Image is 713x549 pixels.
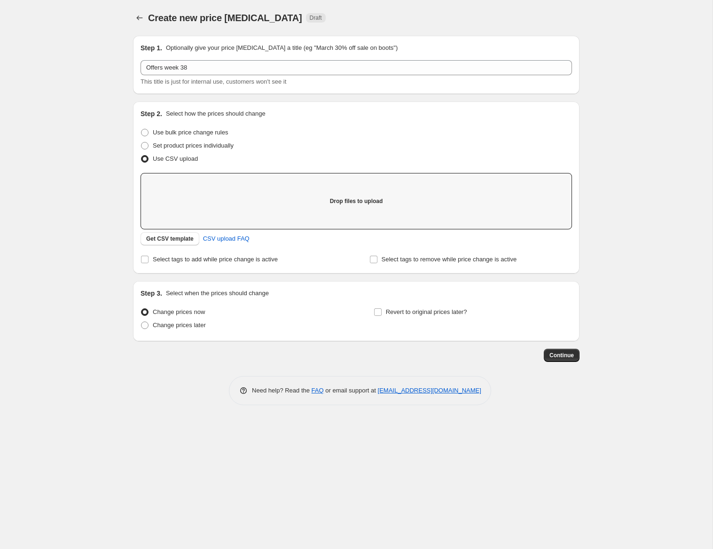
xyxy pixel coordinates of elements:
p: Select when the prices should change [166,289,269,298]
h2: Step 3. [141,289,162,298]
button: Price change jobs [133,11,146,24]
h2: Step 1. [141,43,162,53]
span: CSV upload FAQ [203,234,250,243]
span: Change prices later [153,322,206,329]
span: Create new price [MEDICAL_DATA] [148,13,302,23]
button: Add files [339,195,374,208]
p: Select how the prices should change [166,109,266,118]
a: [EMAIL_ADDRESS][DOMAIN_NAME] [378,387,481,394]
p: Optionally give your price [MEDICAL_DATA] a title (eg "March 30% off sale on boots") [166,43,398,53]
input: 30% off holiday sale [141,60,572,75]
h2: Step 2. [141,109,162,118]
a: CSV upload FAQ [197,231,255,246]
span: Continue [549,352,574,359]
button: Get CSV template [141,232,199,245]
span: Get CSV template [146,235,194,243]
span: Select tags to remove while price change is active [382,256,517,263]
a: FAQ [312,387,324,394]
span: Revert to original prices later? [386,308,467,315]
span: Use bulk price change rules [153,129,228,136]
button: Continue [544,349,580,362]
span: Need help? Read the [252,387,312,394]
span: Set product prices individually [153,142,234,149]
span: Select tags to add while price change is active [153,256,278,263]
span: or email support at [324,387,378,394]
span: Use CSV upload [153,155,198,162]
span: Add files [345,197,368,205]
span: Change prices now [153,308,205,315]
span: This title is just for internal use, customers won't see it [141,78,286,85]
span: Draft [310,14,322,22]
